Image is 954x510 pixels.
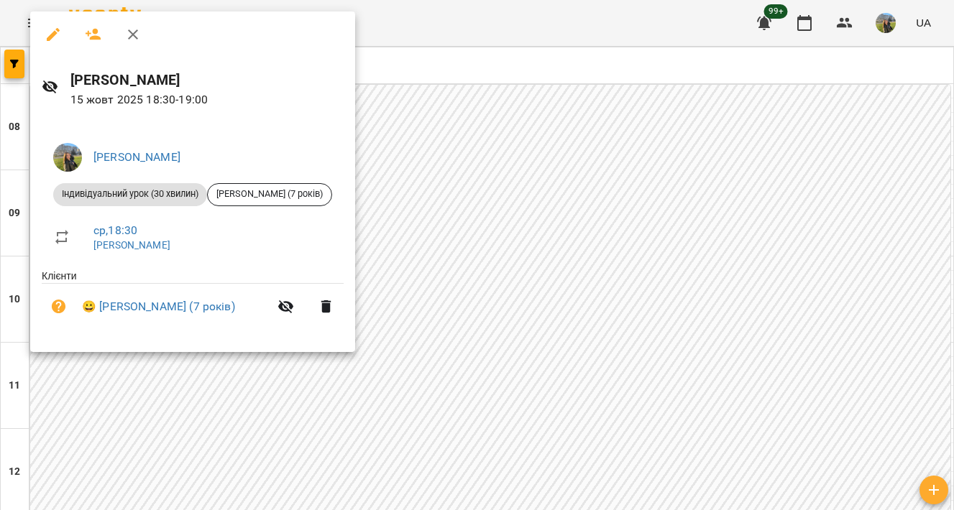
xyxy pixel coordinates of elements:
ul: Клієнти [42,269,344,335]
a: 😀 [PERSON_NAME] (7 років) [82,298,235,315]
a: [PERSON_NAME] [93,239,170,251]
a: [PERSON_NAME] [93,150,180,164]
div: [PERSON_NAME] (7 років) [207,183,332,206]
p: 15 жовт 2025 18:30 - 19:00 [70,91,344,108]
button: Візит ще не сплачено. Додати оплату? [42,289,76,324]
h6: [PERSON_NAME] [70,69,344,91]
span: [PERSON_NAME] (7 років) [208,187,331,200]
span: Індивідуальний урок (30 хвилин) [53,187,207,200]
img: f0a73d492ca27a49ee60cd4b40e07bce.jpeg [53,143,82,172]
a: ср , 18:30 [93,223,137,237]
